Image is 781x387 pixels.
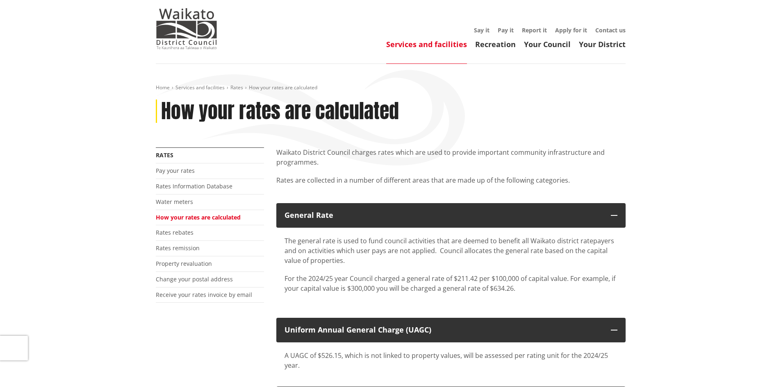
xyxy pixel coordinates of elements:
[156,151,173,159] a: Rates
[156,260,212,267] a: Property revaluation
[156,167,195,174] a: Pay your rates
[156,84,626,91] nav: breadcrumb
[276,175,626,195] p: Rates are collected in a number of different areas that are made up of the following categories.
[156,198,193,206] a: Water meters
[474,26,490,34] a: Say it
[276,203,626,228] button: General Rate
[285,326,603,334] div: Uniform Annual General Charge (UAGC)
[156,182,232,190] a: Rates Information Database
[161,100,399,123] h1: How your rates are calculated
[285,274,617,293] p: For the 2024/25 year Council charged a general rate of $211.42 per $100,000 of capital value. For...
[276,147,626,167] p: Waikato District Council charges rates which are used to provide important community infrastructu...
[175,84,225,91] a: Services and facilities
[475,39,516,49] a: Recreation
[524,39,571,49] a: Your Council
[276,318,626,342] button: Uniform Annual General Charge (UAGC)
[156,291,252,299] a: Receive your rates invoice by email
[156,275,233,283] a: Change your postal address
[156,8,217,49] img: Waikato District Council - Te Kaunihera aa Takiwaa o Waikato
[522,26,547,34] a: Report it
[555,26,587,34] a: Apply for it
[230,84,243,91] a: Rates
[156,244,200,252] a: Rates remission
[285,351,617,370] div: A UAGC of $526.15, which is not linked to property values, will be assessed per rating unit for t...
[285,211,603,220] div: General Rate
[386,39,467,49] a: Services and facilities
[249,84,317,91] span: How your rates are calculated
[595,26,626,34] a: Contact us
[743,353,773,382] iframe: Messenger Launcher
[156,84,170,91] a: Home
[156,229,194,236] a: Rates rebates
[285,236,617,265] p: The general rate is used to fund council activities that are deemed to benefit all Waikato distri...
[498,26,514,34] a: Pay it
[156,213,241,221] a: How your rates are calculated
[579,39,626,49] a: Your District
